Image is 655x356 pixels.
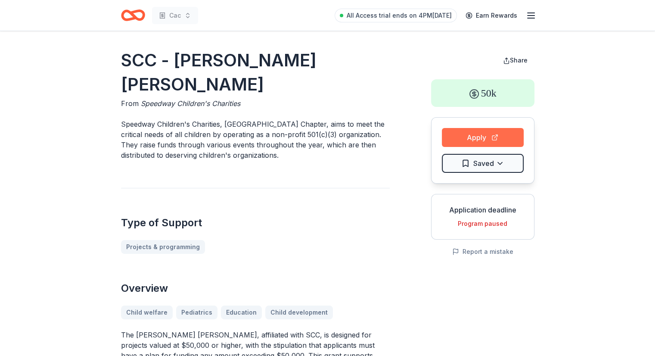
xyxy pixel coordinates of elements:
span: Cac [169,10,181,21]
span: Share [510,56,528,64]
a: Earn Rewards [460,8,522,23]
h2: Type of Support [121,216,390,230]
button: Apply [442,128,524,147]
span: Speedway Children's Charities [141,99,240,108]
h2: Overview [121,281,390,295]
button: Share [496,52,534,69]
a: Home [121,5,145,25]
h1: SCC - [PERSON_NAME] [PERSON_NAME] [121,48,390,97]
span: Saved [473,158,494,169]
span: All Access trial ends on 4PM[DATE] [347,10,452,21]
button: Cac [152,7,198,24]
p: Speedway Children's Charities, [GEOGRAPHIC_DATA] Chapter, aims to meet the critical needs of all ... [121,119,390,160]
div: 50k [431,79,534,107]
div: Application deadline [438,205,527,215]
div: From [121,98,390,109]
button: Report a mistake [452,247,513,257]
a: All Access trial ends on 4PM[DATE] [335,9,457,22]
a: Projects & programming [121,240,205,254]
button: Saved [442,154,524,173]
div: Program paused [438,219,527,229]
